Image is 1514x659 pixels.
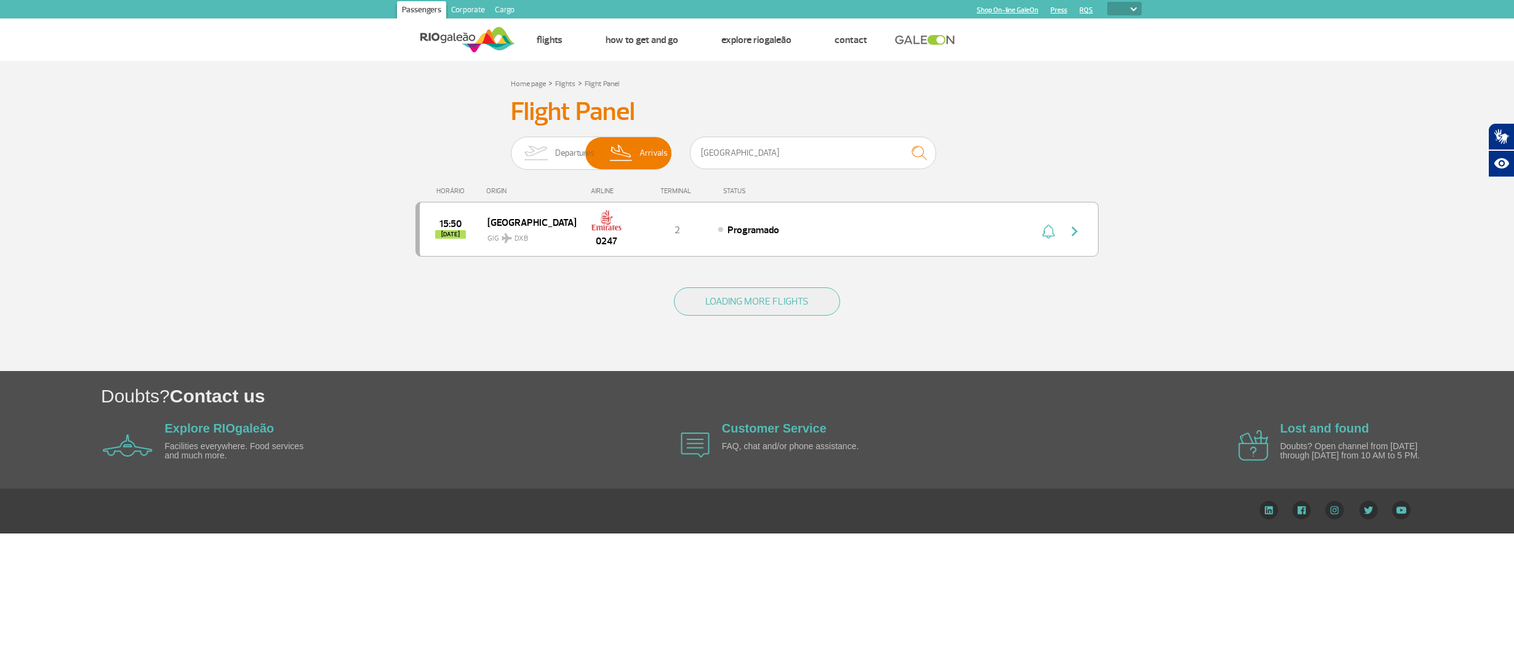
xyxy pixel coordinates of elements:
[596,234,617,249] span: 0247
[435,230,466,239] span: [DATE]
[555,79,575,89] a: Flights
[1280,442,1422,461] p: Doubts? Open channel from [DATE] through [DATE] from 10 AM to 5 PM.
[487,214,566,230] span: [GEOGRAPHIC_DATA]
[575,187,637,195] div: AIRLINE
[722,442,863,451] p: FAQ, chat and/or phone assistance.
[1325,501,1344,519] img: Instagram
[101,383,1514,409] h1: Doubts?
[1392,501,1411,519] img: YouTube
[548,76,553,90] a: >
[639,137,668,169] span: Arrivals
[446,1,490,21] a: Corporate
[1488,150,1514,177] button: Abrir recursos assistivos.
[1042,224,1055,239] img: sino-painel-voo.svg
[722,421,827,435] a: Customer Service
[1051,6,1067,14] a: Press
[511,79,546,89] a: Home page
[1280,421,1369,435] a: Lost and found
[721,34,791,46] a: Explore RIOgaleão
[515,233,528,244] span: DXB
[1488,123,1514,177] div: Plugin de acessibilidade da Hand Talk.
[555,137,595,169] span: Departures
[439,220,462,228] span: 2025-09-26 15:50:00
[717,187,817,195] div: STATUS
[1359,501,1378,519] img: Twitter
[835,34,867,46] a: Contact
[103,434,153,457] img: airplane icon
[516,137,555,169] img: slider-embarque
[578,76,582,90] a: >
[977,6,1038,14] a: Shop On-line GaleOn
[1067,224,1082,239] img: seta-direita-painel-voo.svg
[606,34,678,46] a: How to get and go
[165,421,274,435] a: Explore RIOgaleão
[603,137,639,169] img: slider-desembarque
[490,1,519,21] a: Cargo
[1238,430,1268,461] img: airplane icon
[674,287,840,316] button: LOADING MORE FLIGHTS
[681,433,710,458] img: airplane icon
[1259,501,1278,519] img: LinkedIn
[165,442,306,461] p: Facilities everywhere. Food services and much more.
[727,224,779,236] span: Programado
[537,34,563,46] a: Flights
[585,79,619,89] a: Flight Panel
[487,226,566,244] span: GIG
[690,137,936,169] input: Flight, city or airline
[502,233,512,243] img: destiny_airplane.svg
[1292,501,1311,519] img: Facebook
[675,224,680,236] span: 2
[397,1,446,21] a: Passengers
[1079,6,1093,14] a: RQS
[1488,123,1514,150] button: Abrir tradutor de língua de sinais.
[637,187,717,195] div: TERMINAL
[419,187,486,195] div: HORÁRIO
[170,386,265,406] span: Contact us
[511,97,1003,127] h3: Flight Panel
[486,187,576,195] div: ORIGIN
